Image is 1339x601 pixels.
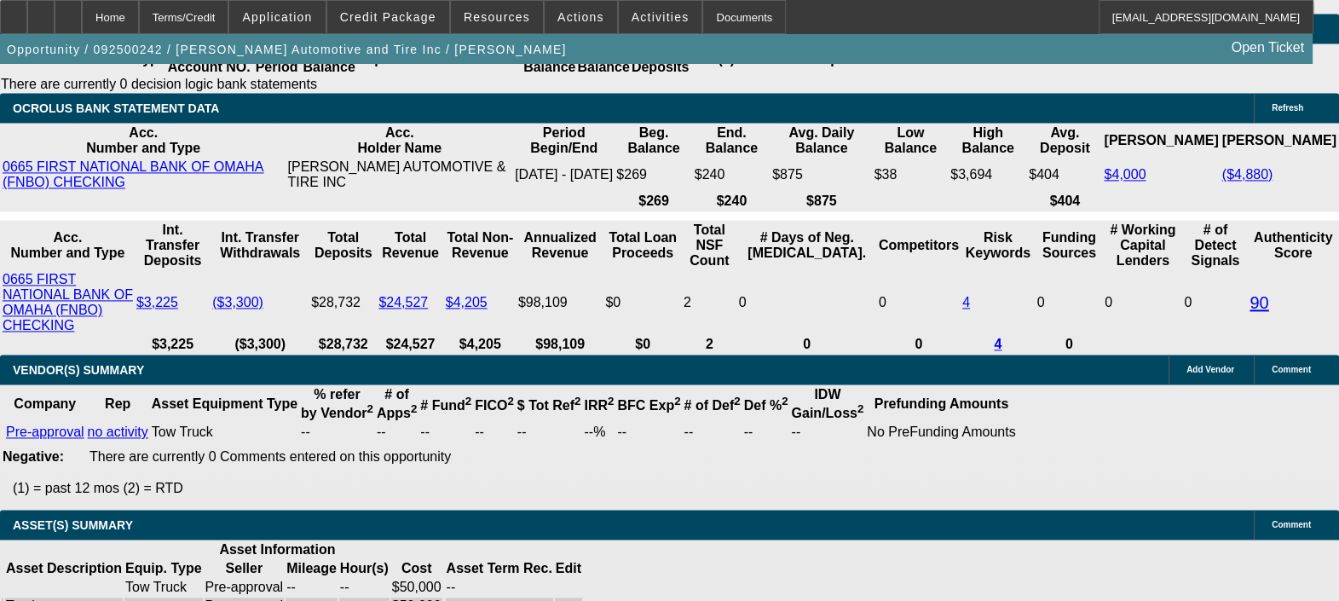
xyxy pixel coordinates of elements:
th: Acc. Number and Type [2,124,286,157]
td: -- [517,424,582,441]
td: [PERSON_NAME] AUTOMOTIVE & TIRE INC [287,159,513,191]
th: # of Detect Signals [1183,222,1247,269]
td: Tow Truck [151,424,298,441]
td: 0 [878,271,960,334]
td: -- [743,424,789,441]
th: Competitors [878,222,960,269]
th: Beg. Balance [615,124,691,157]
button: Application [229,1,325,33]
sup: 2 [507,395,513,407]
b: IRR [584,398,614,413]
b: Mileage [286,561,337,575]
b: Rep [105,396,130,411]
a: 0665 FIRST NATIONAL BANK OF OMAHA (FNBO) CHECKING [3,159,263,189]
th: Avg. Daily Balance [771,124,871,157]
td: 0 [1183,271,1247,334]
sup: 2 [782,395,788,407]
span: ASSET(S) SUMMARY [13,518,133,532]
b: Asset Description [6,561,122,575]
td: -- [446,579,553,596]
th: $0 [604,336,681,353]
span: OCROLUS BANK STATEMENT DATA [13,101,219,115]
th: Risk Keywords [961,222,1035,269]
b: Asset Information [219,542,335,557]
td: -- [300,424,374,441]
span: Credit Package [340,10,436,24]
sup: 2 [574,395,580,407]
th: $28,732 [310,336,376,353]
td: $269 [615,159,691,191]
th: High Balance [949,124,1026,157]
b: Asset Term Rec. [447,561,552,575]
a: ($4,880) [1222,167,1273,182]
td: 0 [738,271,876,334]
a: no activity [88,425,148,439]
th: $24,527 [378,336,442,353]
th: Total Deposits [310,222,376,269]
div: $98,109 [518,295,603,310]
b: Company [14,396,76,411]
td: 2 [683,271,736,334]
b: # Fund [420,398,471,413]
th: Asset Term Recommendation [446,560,553,577]
a: $4,205 [446,295,488,309]
span: 0 [1105,295,1112,309]
th: Int. Transfer Withdrawals [211,222,309,269]
span: There are currently 0 Comments entered on this opportunity [89,449,451,464]
th: $404 [1028,193,1101,210]
span: Refresh [1272,103,1303,113]
button: Actions [545,1,617,33]
b: FICO [475,398,514,413]
sup: 2 [734,395,740,407]
td: $3,694 [949,159,1026,191]
th: Edit [555,560,582,577]
th: Acc. Number and Type [2,222,134,269]
th: # Working Capital Lenders [1104,222,1181,269]
th: $240 [694,193,770,210]
th: Low Balance [874,124,949,157]
th: 0 [878,336,960,353]
th: Total Non-Revenue [445,222,516,269]
th: $875 [771,193,871,210]
a: 4 [962,295,970,309]
td: -- [339,579,390,596]
th: $3,225 [136,336,210,353]
td: -- [684,424,742,441]
td: -- [286,579,338,596]
td: -- [376,424,418,441]
b: Negative: [3,449,64,464]
td: --% [583,424,615,441]
th: Sum of the Total NSF Count and Total Overdraft Fee Count from Ocrolus [683,222,736,269]
td: -- [419,424,472,441]
a: $3,225 [136,295,178,309]
span: Comment [1272,365,1311,374]
th: Period Begin/End [514,124,614,157]
span: Application [242,10,312,24]
span: Opportunity / 092500242 / [PERSON_NAME] Automotive and Tire Inc / [PERSON_NAME] [7,43,567,56]
td: Tow Truck [124,579,202,596]
td: $404 [1028,159,1101,191]
b: % refer by Vendor [301,387,373,420]
sup: 2 [608,395,614,407]
td: Pre-approval [205,579,285,596]
th: [PERSON_NAME] [1221,124,1337,157]
th: Acc. Holder Name [287,124,513,157]
sup: 2 [465,395,471,407]
span: Actions [557,10,604,24]
th: $4,205 [445,336,516,353]
button: Resources [451,1,543,33]
a: ($3,300) [212,295,263,309]
p: (1) = past 12 mos (2) = RTD [13,481,1339,496]
a: $24,527 [378,295,428,309]
b: Hour(s) [340,561,389,575]
th: Total Revenue [378,222,442,269]
b: BFC Exp [617,398,680,413]
td: -- [474,424,515,441]
b: IDW Gain/Loss [791,387,863,420]
span: Add Vendor [1186,365,1234,374]
th: ($3,300) [211,336,309,353]
th: $269 [615,193,691,210]
span: Activities [632,10,690,24]
td: $0 [604,271,681,334]
th: Funding Sources [1036,222,1103,269]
